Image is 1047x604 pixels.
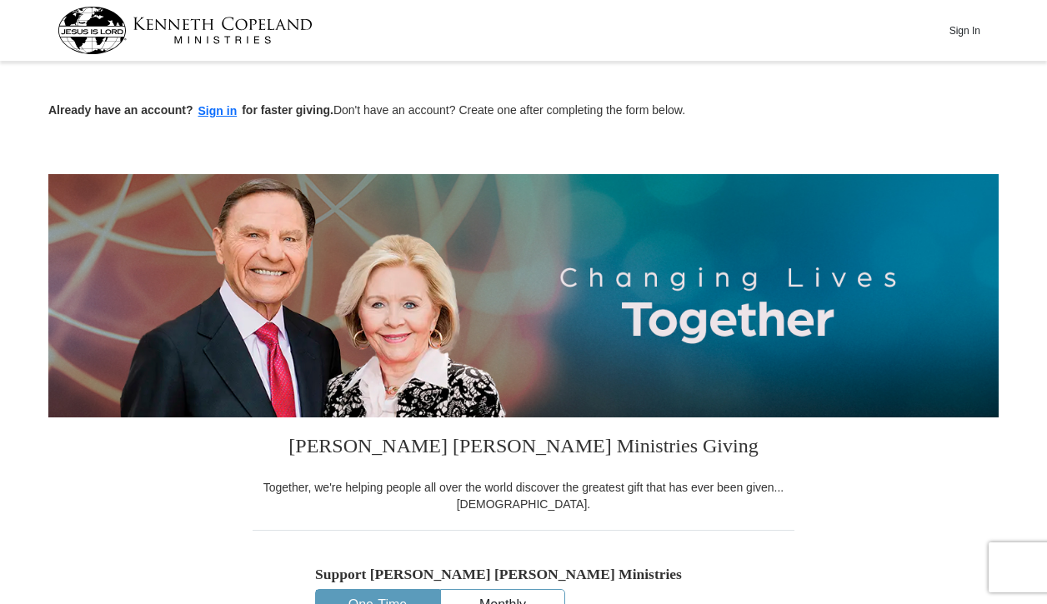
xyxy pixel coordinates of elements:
[253,417,794,479] h3: [PERSON_NAME] [PERSON_NAME] Ministries Giving
[48,102,999,121] p: Don't have an account? Create one after completing the form below.
[315,566,732,583] h5: Support [PERSON_NAME] [PERSON_NAME] Ministries
[48,103,333,117] strong: Already have an account? for faster giving.
[939,17,989,43] button: Sign In
[193,102,243,121] button: Sign in
[253,479,794,512] div: Together, we're helping people all over the world discover the greatest gift that has ever been g...
[58,7,313,54] img: kcm-header-logo.svg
